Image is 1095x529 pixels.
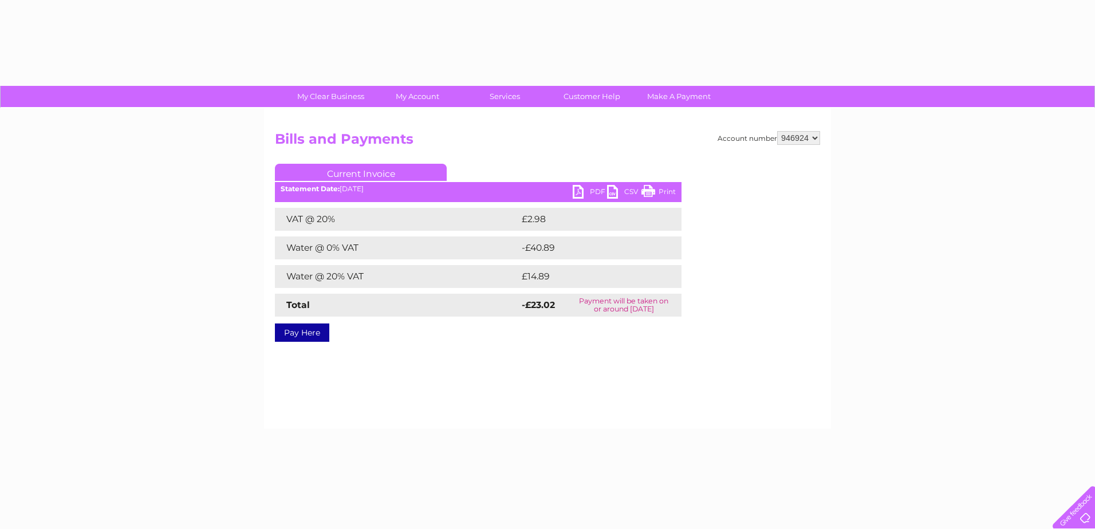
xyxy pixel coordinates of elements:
[275,164,447,181] a: Current Invoice
[275,185,682,193] div: [DATE]
[281,184,340,193] b: Statement Date:
[519,265,658,288] td: £14.89
[519,208,655,231] td: £2.98
[641,185,676,202] a: Print
[275,208,519,231] td: VAT @ 20%
[286,299,310,310] strong: Total
[275,236,519,259] td: Water @ 0% VAT
[275,323,329,342] a: Pay Here
[275,131,820,153] h2: Bills and Payments
[573,185,607,202] a: PDF
[545,86,639,107] a: Customer Help
[519,236,661,259] td: -£40.89
[607,185,641,202] a: CSV
[718,131,820,145] div: Account number
[458,86,552,107] a: Services
[566,294,682,317] td: Payment will be taken on or around [DATE]
[275,265,519,288] td: Water @ 20% VAT
[371,86,465,107] a: My Account
[522,299,555,310] strong: -£23.02
[283,86,378,107] a: My Clear Business
[632,86,726,107] a: Make A Payment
